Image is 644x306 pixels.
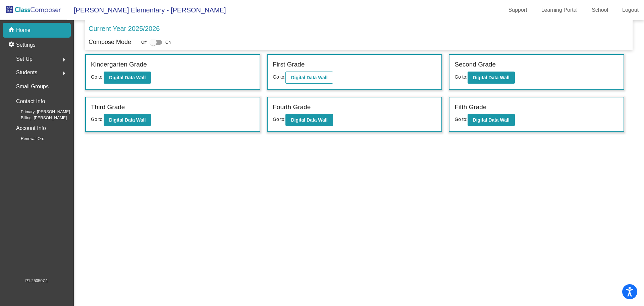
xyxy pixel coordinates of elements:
[60,56,68,64] mat-icon: arrow_right
[285,114,333,126] button: Digital Data Wall
[454,117,467,122] span: Go to:
[165,39,171,45] span: On
[10,136,44,142] span: Renewal On:
[285,72,333,84] button: Digital Data Wall
[104,72,151,84] button: Digital Data Wall
[454,102,486,112] label: Fifth Grade
[291,75,327,80] b: Digital Data Wall
[473,117,509,123] b: Digital Data Wall
[273,102,311,112] label: Fourth Grade
[8,26,16,34] mat-icon: home
[454,60,496,70] label: Second Grade
[273,74,285,80] span: Go to:
[617,5,644,15] a: Logout
[16,97,45,106] p: Contact Info
[16,41,36,49] p: Settings
[468,114,515,126] button: Digital Data Wall
[91,102,125,112] label: Third Grade
[16,54,33,64] span: Set Up
[89,38,131,47] p: Compose Mode
[16,68,37,77] span: Students
[104,114,151,126] button: Digital Data Wall
[10,109,70,115] span: Primary: [PERSON_NAME]
[273,117,285,122] span: Go to:
[89,24,160,34] p: Current Year 2025/2026
[586,5,613,15] a: School
[91,117,104,122] span: Go to:
[16,26,31,34] p: Home
[109,75,146,80] b: Digital Data Wall
[454,74,467,80] span: Go to:
[91,74,104,80] span: Go to:
[67,5,226,15] span: [PERSON_NAME] Elementary - [PERSON_NAME]
[141,39,147,45] span: Off
[91,60,147,70] label: Kindergarten Grade
[8,41,16,49] mat-icon: settings
[16,82,49,91] p: Small Groups
[291,117,327,123] b: Digital Data Wall
[109,117,146,123] b: Digital Data Wall
[473,75,509,80] b: Digital Data Wall
[60,69,68,77] mat-icon: arrow_right
[16,124,46,133] p: Account Info
[10,115,67,121] span: Billing: [PERSON_NAME]
[468,72,515,84] button: Digital Data Wall
[503,5,533,15] a: Support
[273,60,305,70] label: First Grade
[536,5,583,15] a: Learning Portal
